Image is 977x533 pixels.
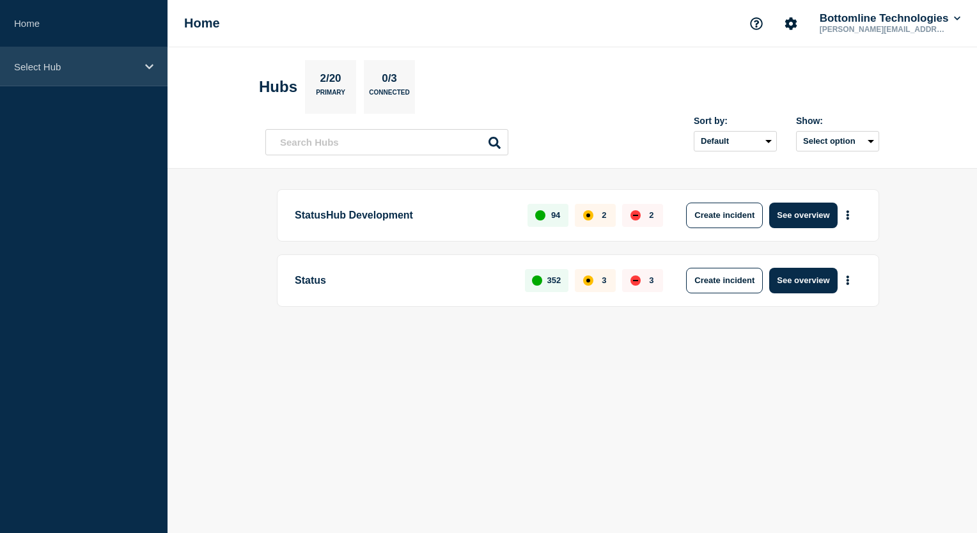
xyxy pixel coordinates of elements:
[184,16,220,31] h1: Home
[686,268,763,293] button: Create incident
[265,129,508,155] input: Search Hubs
[259,78,297,96] h2: Hubs
[535,210,545,220] div: up
[817,12,963,25] button: Bottomline Technologies
[295,203,513,228] p: StatusHub Development
[778,10,804,37] button: Account settings
[316,89,345,102] p: Primary
[369,89,409,102] p: Connected
[547,275,561,285] p: 352
[817,25,950,34] p: [PERSON_NAME][EMAIL_ADDRESS][PERSON_NAME][DOMAIN_NAME]
[769,203,837,228] button: See overview
[315,72,346,89] p: 2/20
[769,268,837,293] button: See overview
[583,275,593,286] div: affected
[295,268,510,293] p: Status
[602,275,606,285] p: 3
[602,210,606,220] p: 2
[583,210,593,220] div: affected
[840,203,856,227] button: More actions
[630,275,641,286] div: down
[551,210,560,220] p: 94
[743,10,770,37] button: Support
[694,131,777,151] select: Sort by
[694,116,777,126] div: Sort by:
[377,72,402,89] p: 0/3
[532,275,542,286] div: up
[649,275,653,285] p: 3
[686,203,763,228] button: Create incident
[796,131,879,151] button: Select option
[796,116,879,126] div: Show:
[649,210,653,220] p: 2
[630,210,641,220] div: down
[840,268,856,292] button: More actions
[14,61,137,72] p: Select Hub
